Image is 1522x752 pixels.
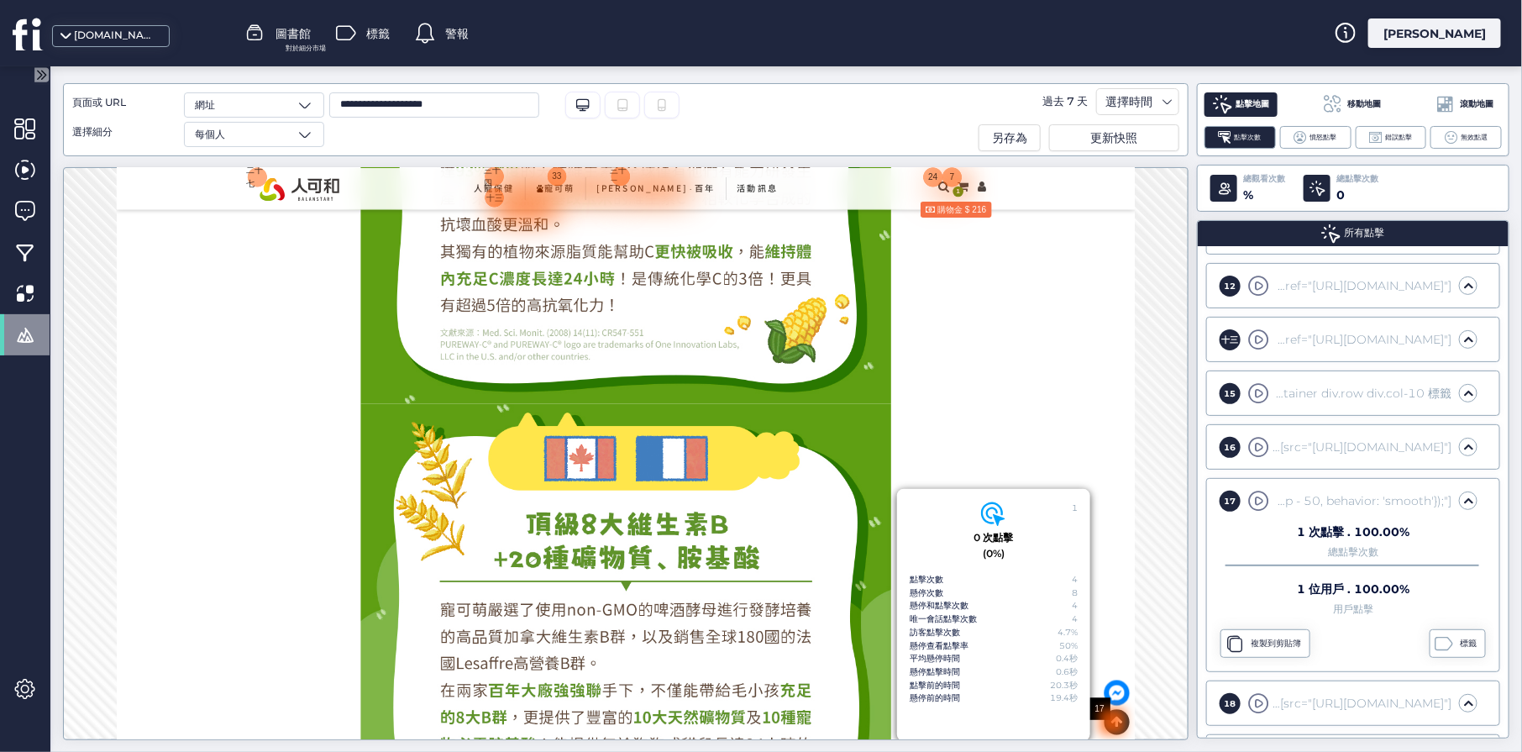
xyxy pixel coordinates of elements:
font: 所有點擊 [1345,226,1385,239]
font: 4 [1072,574,1078,585]
button: 更新快照 [1049,124,1179,151]
font: (0%) [983,547,1005,560]
font: 標籤 [1460,638,1477,649]
font: body.pc div#privacy_container div.row div.col-10 標籤 [1141,386,1451,401]
font: 選擇時間 [1105,94,1152,109]
font: 人寵保健 [565,23,630,43]
a: 活動訊息 [966,16,1064,50]
font: % [1243,187,1253,202]
font: 15 [1225,388,1236,399]
font: 12 [1225,281,1236,292]
font: 1 次點擊 . 100.00% [1297,524,1409,539]
font: 每個人 [195,128,225,140]
font: 移動地圖 [1348,98,1382,109]
font: 點擊次數 [1235,133,1262,141]
font: 對於細分市場 [286,44,326,52]
a: 人寵保健 [548,16,647,50]
font: 十三 [1222,334,1239,345]
font: 24 [1285,8,1300,23]
font: 16 [1225,442,1236,453]
font: 活動訊息 [983,23,1047,43]
font: 懸停次數 [910,587,943,598]
font: 總點擊次數 [1328,545,1378,558]
font: 懸停查看點擊率 [910,640,968,651]
font: 點擊前的時間 [910,680,960,691]
font: 更新快照 [1091,130,1138,145]
font: 0 [1336,187,1345,202]
font: [DOMAIN_NAME] [74,29,163,41]
font: 唯一會話點擊次數 [910,613,977,624]
font: 4 [1072,600,1078,611]
font: 8 [1072,587,1078,598]
font: 20.3秒 [1050,680,1078,691]
button: 另存為 [979,124,1041,151]
font: 1 [1330,32,1336,44]
font: 過去 7 天 [1042,95,1088,108]
font: 4.7% [1058,627,1078,638]
a: 1 [1327,17,1354,44]
font: 17 [1225,496,1236,507]
font: 50% [1059,640,1078,651]
a: 購物金 $ 216 [1273,55,1386,80]
font: 0 次點擊 [974,531,1013,544]
font: 另存為 [992,130,1027,145]
font: 0.4秒 [1056,653,1078,664]
font: 4 [1072,613,1078,624]
font: 點擊地圖 [1236,98,1269,109]
font: ． [905,29,916,41]
font: 懸停點擊時間 [910,666,960,677]
font: 用戶點擊 [1333,602,1373,615]
font: 圖書館 [276,26,311,41]
font: [PERSON_NAME] [1383,26,1486,41]
font: 選擇細分 [72,125,113,138]
font: 1 位用戶 . 100.00% [1297,581,1409,597]
font: 平均懸停時間 [910,653,960,664]
font: 7 [1320,8,1327,23]
font: 點擊次數 [910,574,943,585]
font: 33 [690,8,705,22]
font: 複製到剪貼簿 [1251,638,1301,649]
font: 懸停前的時間 [910,692,960,703]
font: 總點擊次數 [1336,173,1378,184]
font: 百年 [916,23,948,43]
font: 十三 [585,41,612,55]
font: 216 [1355,60,1378,74]
font: 購物金 $ [1300,60,1351,74]
font: 訪客點擊次數 [910,627,960,638]
font: 滾動地圖 [1460,98,1493,109]
font: 總觀看次數 [1243,173,1285,184]
font: 標籤 [366,26,390,41]
font: 18 [1225,698,1236,709]
font: 懸停和點擊次數 [910,600,968,611]
font: 無效點選 [1461,133,1488,141]
font: 0.6秒 [1056,666,1078,677]
font: 警報 [445,26,469,41]
font: 19.4秒 [1050,692,1078,703]
font: 頁面或 URL [72,96,126,108]
font: 網址 [195,98,215,111]
font: 1 [1072,502,1078,513]
font: 憤怒點擊 [1310,133,1337,141]
font: 錯誤點擊 [1385,133,1412,141]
